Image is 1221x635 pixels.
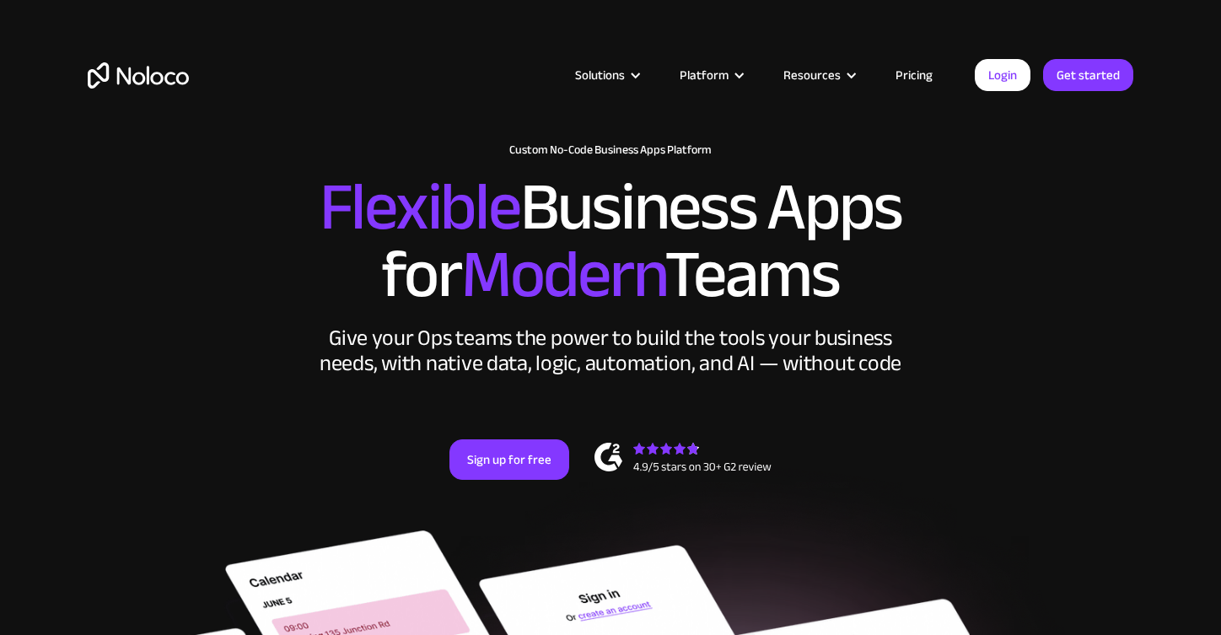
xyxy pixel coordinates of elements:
[680,64,729,86] div: Platform
[315,326,906,376] div: Give your Ops teams the power to build the tools your business needs, with native data, logic, au...
[449,439,569,480] a: Sign up for free
[554,64,659,86] div: Solutions
[320,144,520,270] span: Flexible
[88,62,189,89] a: home
[461,212,664,337] span: Modern
[659,64,762,86] div: Platform
[1043,59,1133,91] a: Get started
[575,64,625,86] div: Solutions
[88,174,1133,309] h2: Business Apps for Teams
[975,59,1030,91] a: Login
[874,64,954,86] a: Pricing
[783,64,841,86] div: Resources
[762,64,874,86] div: Resources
